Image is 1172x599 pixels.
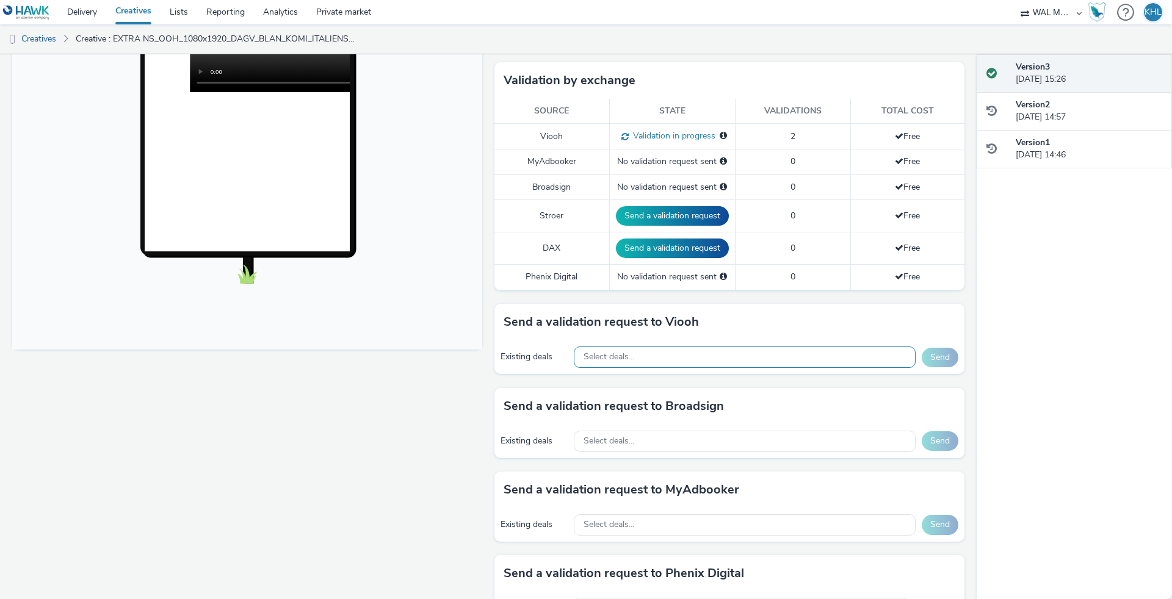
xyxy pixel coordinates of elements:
[1016,99,1050,110] strong: Version 2
[1016,137,1162,162] div: [DATE] 14:46
[790,242,795,254] span: 0
[6,34,18,46] img: dooh
[616,271,729,283] div: No validation request sent
[720,181,727,193] div: Please select a deal below and click on Send to send a validation request to Broadsign.
[504,71,635,90] h3: Validation by exchange
[616,239,729,258] button: Send a validation request
[501,351,568,363] div: Existing deals
[895,131,920,142] span: Free
[494,174,609,199] td: Broadsign
[922,515,958,534] button: Send
[1016,137,1050,148] strong: Version 1
[895,271,920,282] span: Free
[720,271,727,283] div: Please select a deal below and click on Send to send a validation request to Phenix Digital.
[1088,2,1111,22] a: Hawk Academy
[616,181,729,193] div: No validation request sent
[616,156,729,168] div: No validation request sent
[609,99,735,124] th: State
[895,181,920,193] span: Free
[1016,61,1050,73] strong: Version 3
[494,149,609,174] td: MyAdbooker
[494,232,609,265] td: DAX
[790,181,795,193] span: 0
[720,156,727,168] div: Please select a deal below and click on Send to send a validation request to MyAdbooker.
[895,156,920,167] span: Free
[70,24,363,54] a: Creative : EXTRA NS_OOH_1080x1920_DAGV_BLAN_KOMI_ITALIENSK 2_36_38_2025
[3,5,50,20] img: undefined Logo
[790,210,795,221] span: 0
[501,518,568,531] div: Existing deals
[504,313,699,331] h3: Send a validation request to Viooh
[494,265,609,290] td: Phenix Digital
[494,99,609,124] th: Source
[850,99,964,124] th: Total cost
[584,436,634,447] span: Select deals...
[494,124,609,149] td: Viooh
[584,520,634,530] span: Select deals...
[790,271,795,282] span: 0
[895,242,920,254] span: Free
[790,156,795,167] span: 0
[1016,99,1162,124] div: [DATE] 14:57
[504,397,724,415] h3: Send a validation request to Broadsign
[922,431,958,451] button: Send
[1088,2,1106,22] img: Hawk Academy
[584,352,634,362] span: Select deals...
[504,481,739,499] h3: Send a validation request to MyAdbooker
[1145,3,1162,21] div: KHL
[1016,61,1162,86] div: [DATE] 15:26
[629,130,715,142] span: Validation in progress
[494,200,609,232] td: Stroer
[895,210,920,221] span: Free
[504,564,744,583] h3: Send a validation request to Phenix Digital
[790,131,795,142] span: 2
[735,99,850,124] th: Validations
[922,348,958,367] button: Send
[501,435,568,447] div: Existing deals
[616,206,729,226] button: Send a validation request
